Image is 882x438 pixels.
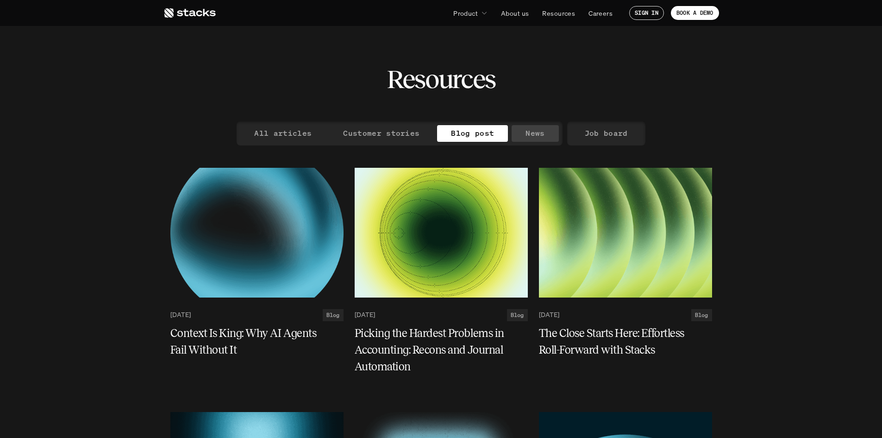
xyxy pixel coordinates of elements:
[355,311,375,319] p: [DATE]
[170,311,191,319] p: [DATE]
[139,42,179,49] a: Privacy Policy
[453,8,478,18] p: Product
[525,127,544,140] p: News
[326,312,340,318] h2: Blog
[671,6,719,20] a: BOOK A DEMO
[355,325,517,375] h5: Picking the Hardest Problems in Accounting: Recons and Journal Automation
[539,325,712,358] a: The Close Starts Here: Effortless Roll-Forward with Stacks
[355,325,528,375] a: Picking the Hardest Problems in Accounting: Recons and Journal Automation
[588,8,613,18] p: Careers
[170,325,344,358] a: Context Is King: Why AI Agents Fail Without It
[542,8,575,18] p: Resources
[629,6,664,20] a: SIGN IN
[170,309,344,321] a: [DATE]Blog
[254,127,312,140] p: All articles
[539,311,559,319] p: [DATE]
[343,127,419,140] p: Customer stories
[501,8,529,18] p: About us
[355,309,528,321] a: [DATE]Blog
[695,312,708,318] h2: Blog
[329,125,433,142] a: Customer stories
[437,125,508,142] a: Blog post
[635,10,658,16] p: SIGN IN
[387,65,495,94] h2: Resources
[571,125,642,142] a: Job board
[240,125,325,142] a: All articles
[537,5,581,21] a: Resources
[583,5,618,21] a: Careers
[512,125,558,142] a: News
[511,312,524,318] h2: Blog
[585,127,628,140] p: Job board
[451,127,494,140] p: Blog post
[676,10,713,16] p: BOOK A DEMO
[170,325,332,358] h5: Context Is King: Why AI Agents Fail Without It
[495,5,534,21] a: About us
[539,309,712,321] a: [DATE]Blog
[539,325,701,358] h5: The Close Starts Here: Effortless Roll-Forward with Stacks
